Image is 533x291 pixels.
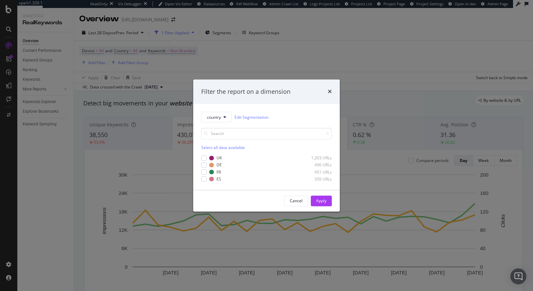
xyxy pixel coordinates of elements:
[201,87,290,96] div: Filter the report on a dimension
[328,87,332,96] div: times
[201,112,232,123] button: country
[510,268,526,284] div: Open Intercom Messenger
[235,114,268,121] a: Edit Segmentation
[201,128,332,140] input: Search
[299,176,332,182] div: 350 URLs
[207,114,221,120] span: country
[217,169,221,175] div: FR
[299,169,332,175] div: 451 URLs
[299,155,332,161] div: 1,203 URLs
[284,196,308,206] button: Cancel
[316,198,326,204] div: Apply
[201,145,332,151] div: Select all data available
[193,79,340,212] div: modal
[299,162,332,168] div: 496 URLs
[290,198,302,204] div: Cancel
[217,162,222,168] div: DE
[217,155,222,161] div: UK
[311,196,332,206] button: Apply
[217,176,221,182] div: ES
